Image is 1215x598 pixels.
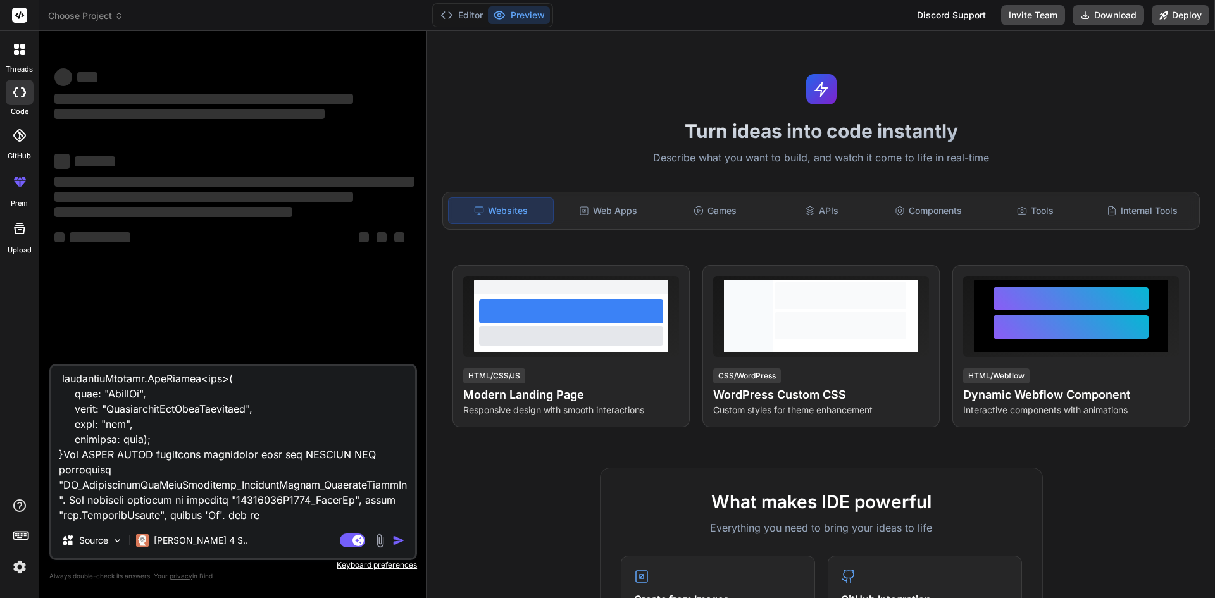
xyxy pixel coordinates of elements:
[713,368,781,383] div: CSS/WordPress
[75,156,115,166] span: ‌
[54,68,72,86] span: ‌
[435,120,1207,142] h1: Turn ideas into code instantly
[136,534,149,547] img: Claude 4 Sonnet
[769,197,874,224] div: APIs
[154,534,248,547] p: [PERSON_NAME] 4 S..
[435,6,488,24] button: Editor
[963,404,1179,416] p: Interactive components with animations
[54,177,414,187] span: ‌
[1073,5,1144,25] button: Download
[448,197,554,224] div: Websites
[621,520,1022,535] p: Everything you need to bring your ideas to life
[373,533,387,548] img: attachment
[54,94,353,104] span: ‌
[48,9,123,22] span: Choose Project
[54,207,292,217] span: ‌
[11,106,28,117] label: code
[621,489,1022,515] h2: What makes IDE powerful
[8,151,31,161] label: GitHub
[51,366,415,523] textarea: loremipsu dolorsit amet Co(AdipiscinGelitse doeiusmodTempori) { utlaboreeTdolore.MagNaaliq<eni>( ...
[488,6,550,24] button: Preview
[713,386,929,404] h4: WordPress Custom CSS
[1152,5,1209,25] button: Deploy
[54,154,70,169] span: ‌
[1090,197,1194,224] div: Internal Tools
[8,245,32,256] label: Upload
[463,386,679,404] h4: Modern Landing Page
[663,197,768,224] div: Games
[70,232,130,242] span: ‌
[463,404,679,416] p: Responsive design with smooth interactions
[876,197,981,224] div: Components
[49,560,417,570] p: Keyboard preferences
[963,386,1179,404] h4: Dynamic Webflow Component
[377,232,387,242] span: ‌
[54,192,353,202] span: ‌
[435,150,1207,166] p: Describe what you want to build, and watch it come to life in real-time
[54,109,325,119] span: ‌
[983,197,1088,224] div: Tools
[6,64,33,75] label: threads
[556,197,661,224] div: Web Apps
[909,5,994,25] div: Discord Support
[392,534,405,547] img: icon
[394,232,404,242] span: ‌
[49,570,417,582] p: Always double-check its answers. Your in Bind
[112,535,123,546] img: Pick Models
[359,232,369,242] span: ‌
[11,198,28,209] label: prem
[9,556,30,578] img: settings
[170,572,192,580] span: privacy
[463,368,525,383] div: HTML/CSS/JS
[77,72,97,82] span: ‌
[79,534,108,547] p: Source
[1001,5,1065,25] button: Invite Team
[713,404,929,416] p: Custom styles for theme enhancement
[963,368,1030,383] div: HTML/Webflow
[54,232,65,242] span: ‌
